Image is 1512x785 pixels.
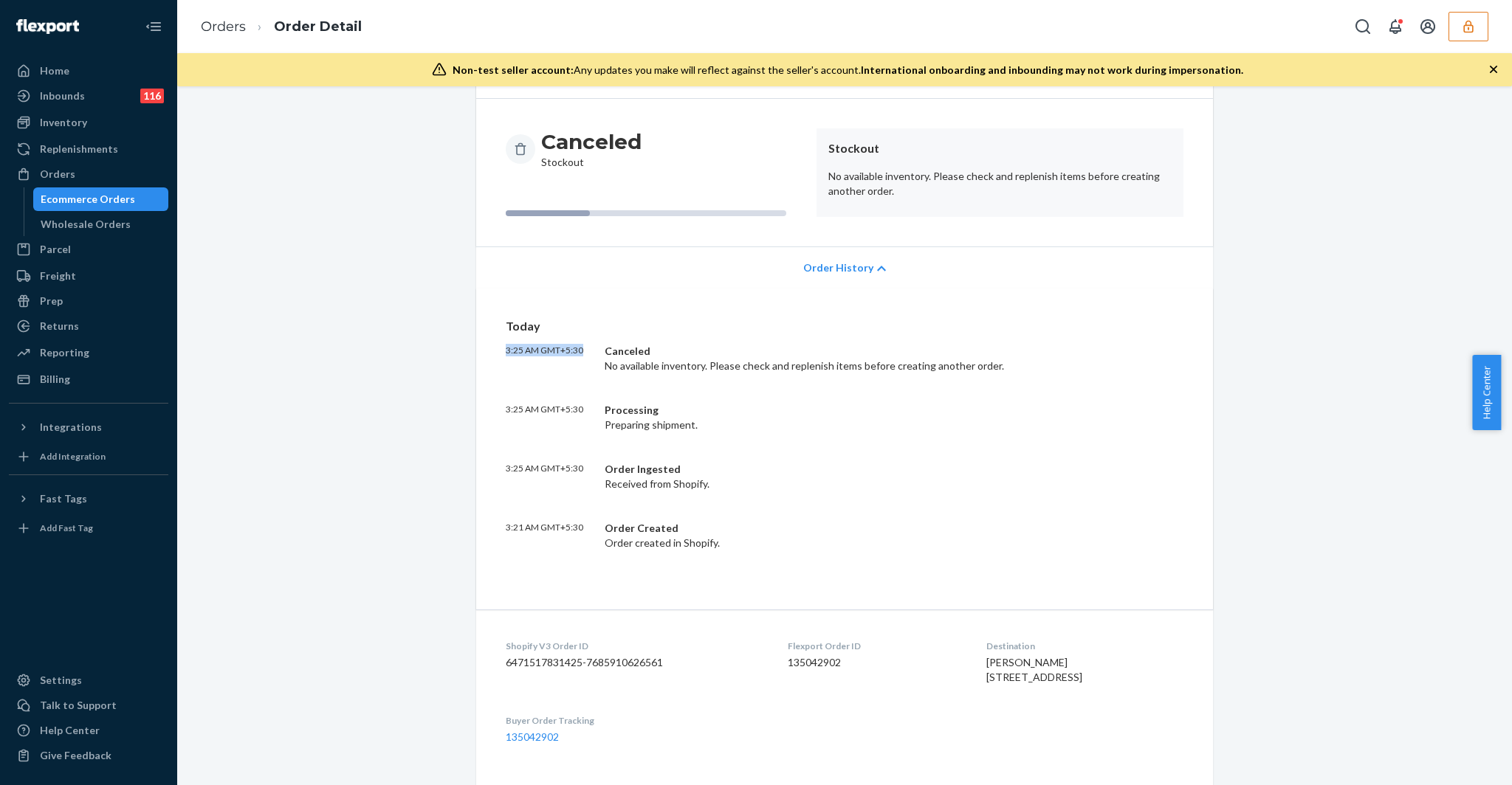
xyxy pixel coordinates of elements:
[506,730,559,743] a: 135042902
[9,314,168,338] a: Returns
[33,212,169,236] a: Wholesale Orders
[506,344,593,373] p: 3:25 AM GMT+5:30
[788,655,962,670] dd: 135042902
[803,260,873,275] span: Order History
[506,462,593,491] p: 3:25 AM GMT+5:30
[9,111,168,134] a: Inventory
[9,367,168,391] a: Billing
[40,89,85,103] div: Inbounds
[139,12,168,41] button: Close Navigation
[9,445,168,468] a: Add Integration
[9,84,168,108] a: Inbounds116
[40,142,118,156] div: Replenishments
[1348,12,1378,41] button: Open Search Box
[828,140,1172,157] header: Stockout
[40,491,87,506] div: Fast Tags
[40,420,102,435] div: Integrations
[453,63,574,76] span: Non-test seller account:
[40,522,93,534] div: Add Fast Tag
[9,668,168,692] a: Settings
[9,162,168,186] a: Orders
[40,242,71,257] div: Parcel
[541,128,642,170] div: Stockout
[605,462,1041,491] div: Received from Shopify.
[788,640,962,652] dt: Flexport Order ID
[453,63,1243,77] div: Any updates you make will reflect against the seller's account.
[40,269,76,283] div: Freight
[40,167,75,181] div: Orders
[9,744,168,767] button: Give Feedback
[986,656,1082,683] span: [PERSON_NAME] [STREET_ADDRESS]
[541,128,642,155] h3: Canceled
[33,187,169,211] a: Ecommerce Orders
[506,521,593,550] p: 3:21 AM GMT+5:30
[506,403,593,432] p: 3:25 AM GMT+5:30
[9,516,168,540] a: Add Fast Tag
[41,217,131,232] div: Wholesale Orders
[9,341,168,364] a: Reporting
[506,318,1183,335] p: Today
[605,403,1041,418] div: Processing
[1381,12,1410,41] button: Open notifications
[9,289,168,313] a: Prep
[40,372,70,387] div: Billing
[40,673,82,688] div: Settings
[40,294,63,308] div: Prep
[506,714,764,727] dt: Buyer Order Tracking
[40,319,79,333] div: Returns
[605,344,1041,359] div: Canceled
[506,640,764,652] dt: Shopify V3 Order ID
[605,521,1041,550] div: Order created in Shopify.
[16,19,79,34] img: Flexport logo
[40,698,117,713] div: Talk to Support
[986,640,1183,652] dt: Destination
[605,344,1041,373] div: No available inventory. Please check and replenish items before creating another order.
[9,487,168,511] button: Fast Tags
[9,719,168,742] a: Help Center
[9,59,168,83] a: Home
[9,694,168,717] a: Talk to Support
[140,89,164,103] div: 116
[40,748,111,763] div: Give Feedback
[605,521,1041,536] div: Order Created
[9,264,168,288] a: Freight
[9,137,168,161] a: Replenishments
[9,415,168,439] button: Integrations
[9,238,168,261] a: Parcel
[828,169,1172,198] p: No available inventory. Please check and replenish items before creating another order.
[274,18,362,35] a: Order Detail
[861,63,1243,76] span: International onboarding and inbounding may not work during impersonation.
[201,18,246,35] a: Orders
[1472,355,1501,430] button: Help Center
[506,655,764,670] dd: 6471517831425-7685910626561
[40,345,89,360] div: Reporting
[605,403,1041,432] div: Preparing shipment.
[41,192,135,207] div: Ecommerce Orders
[189,5,374,49] ol: breadcrumbs
[40,450,106,463] div: Add Integration
[1413,12,1443,41] button: Open account menu
[605,462,1041,477] div: Order Ingested
[40,63,69,78] div: Home
[40,723,100,738] div: Help Center
[40,115,87,130] div: Inventory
